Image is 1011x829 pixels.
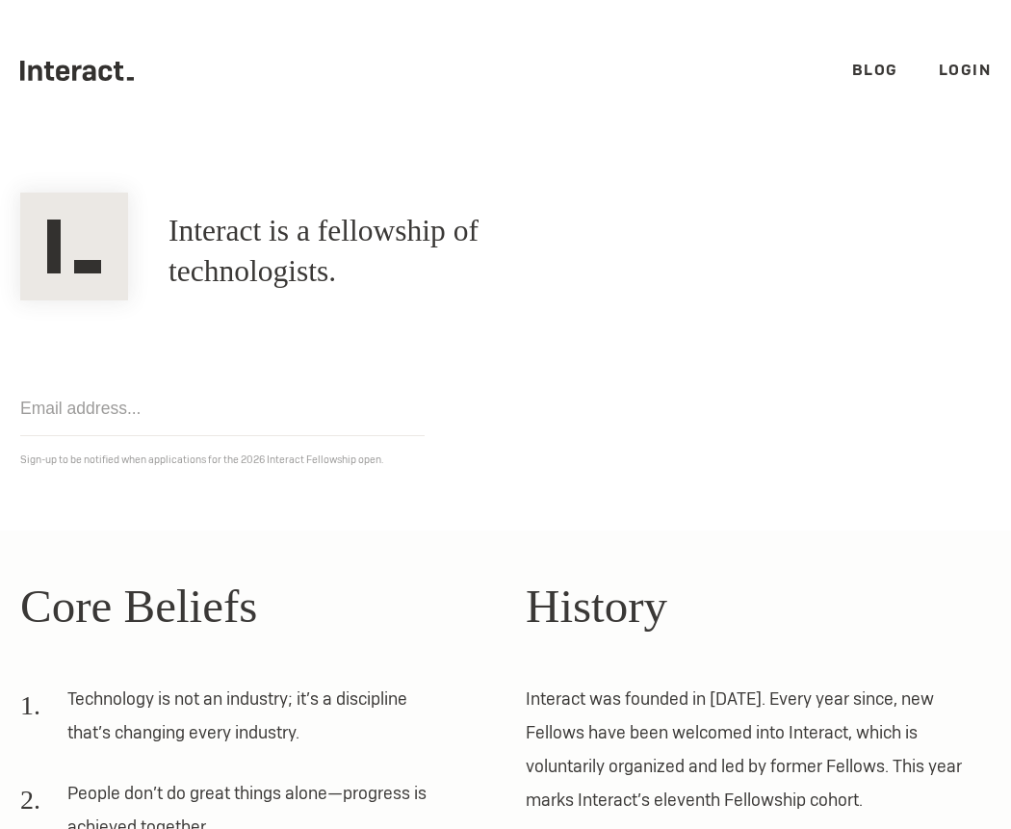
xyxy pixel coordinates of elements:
[939,60,992,80] a: Login
[20,193,128,300] img: Interact Logo
[20,381,425,436] input: Email address...
[852,60,898,80] a: Blog
[20,571,485,642] h2: Core Beliefs
[20,450,991,470] p: Sign-up to be notified when applications for the 2026 Interact Fellowship open.
[526,571,991,642] h2: History
[526,682,991,816] p: Interact was founded in [DATE]. Every year since, new Fellows have been welcomed into Interact, w...
[20,682,445,763] li: Technology is not an industry; it’s a discipline that’s changing every industry.
[168,211,624,292] h1: Interact is a fellowship of technologists.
